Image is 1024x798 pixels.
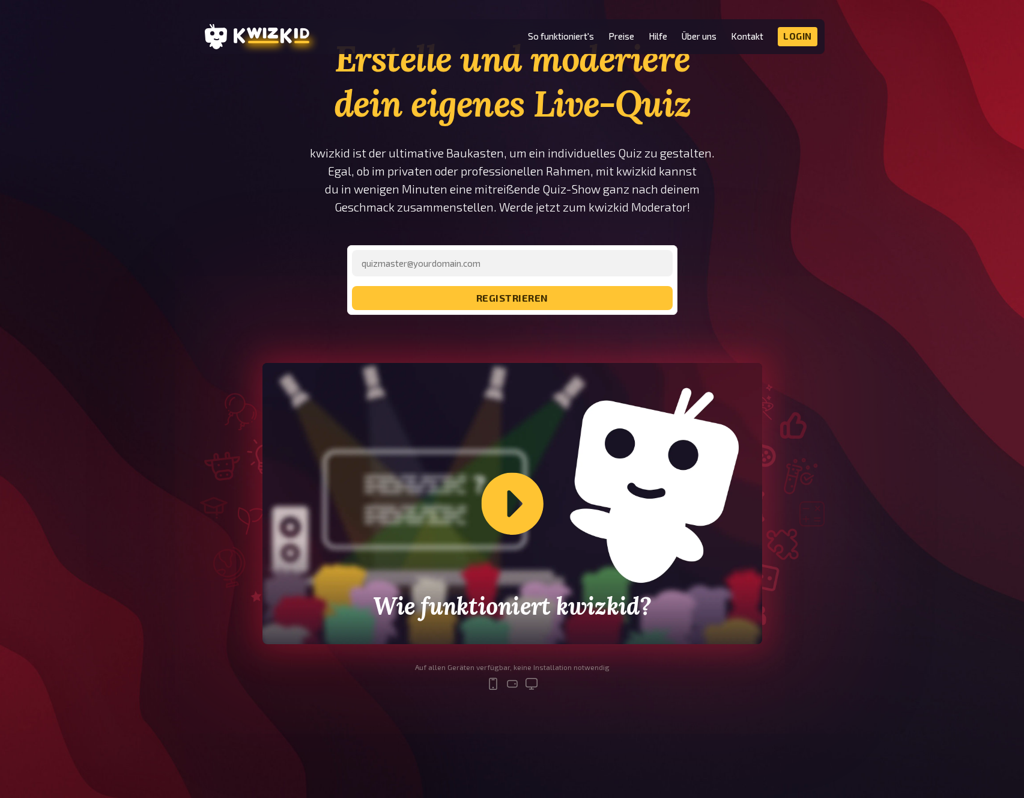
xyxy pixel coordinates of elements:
p: kwizkid ist der ultimative Baukasten, um ein individuelles Quiz zu gestalten. Egal, ob im private... [309,144,715,216]
button: registrieren [352,286,673,310]
h1: Erstelle und moderiere dein eigenes Live-Quiz [309,36,715,126]
input: quizmaster@yourdomain.com [352,250,673,276]
h2: Wie funktioniert kwizkid? [362,592,662,620]
svg: tablet [505,677,520,691]
a: Kontakt [731,31,763,41]
a: Hilfe [649,31,667,41]
a: Über uns [682,31,716,41]
svg: desktop [524,677,539,691]
a: Login [778,27,817,46]
div: Auf allen Geräten verfügbar, keine Installation notwendig [415,663,610,672]
a: Preise [608,31,634,41]
a: So funktioniert's [528,31,594,41]
svg: mobile [486,677,500,691]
